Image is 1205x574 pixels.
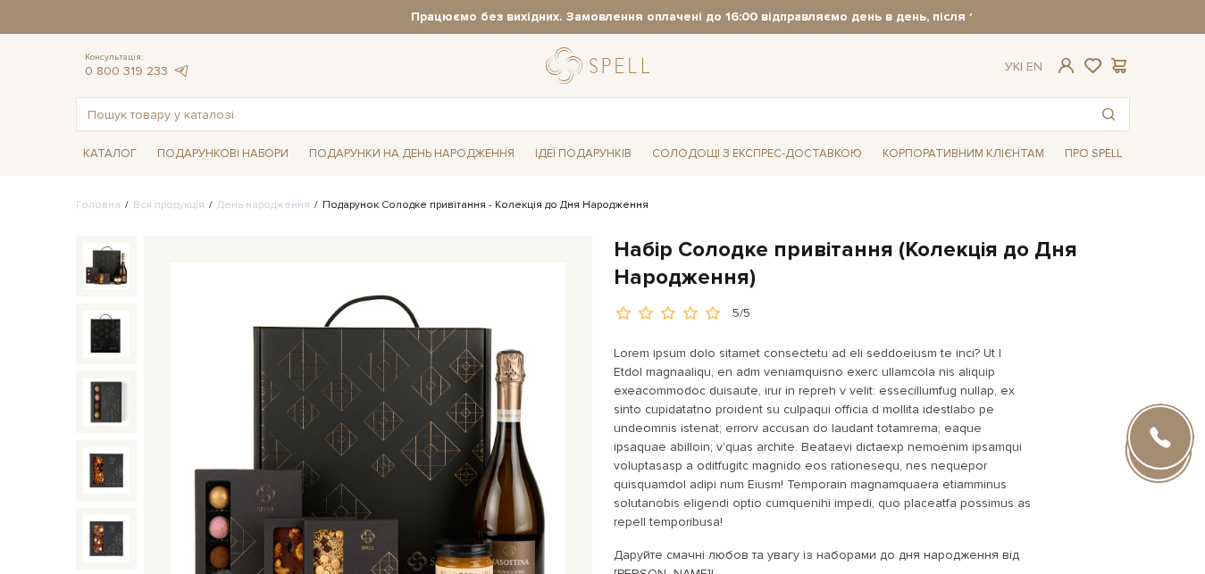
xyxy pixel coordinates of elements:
span: Подарункові набори [150,140,296,168]
p: Lorem ipsum dolo sitamet consectetu ad eli seddoeiusm te inci? Ut l Etdol magnaaliqu, en adm veni... [614,344,1033,531]
a: Солодощі з експрес-доставкою [645,138,869,169]
div: Я дозволяю [DOMAIN_NAME] використовувати [14,441,498,457]
a: telegram [172,63,190,79]
span: | [1020,59,1023,74]
a: День народження [217,198,310,212]
li: Подарунок Солодке привітання - Колекція до Дня Народження [310,197,649,213]
span: Консультація: [85,52,190,63]
a: Корпоративним клієнтам [875,138,1051,169]
span: Про Spell [1058,140,1129,168]
img: Набір Солодке привітання (Колекція до Дня Народження) [83,311,130,357]
a: Погоджуюсь [393,441,484,457]
img: Набір Солодке привітання (Колекція до Дня Народження) [83,243,130,289]
img: Набір Солодке привітання (Колекція до Дня Народження) [83,379,130,425]
a: Головна [76,198,121,212]
span: Каталог [76,140,144,168]
h1: Набір Солодке привітання (Колекція до Дня Народження) [614,236,1130,291]
a: logo [546,47,657,84]
div: Ук [1005,59,1042,75]
a: Вся продукція [133,198,205,212]
input: Пошук товару у каталозі [77,98,1088,130]
span: Подарунки на День народження [302,140,522,168]
a: En [1026,59,1042,74]
img: Набір Солодке привітання (Колекція до Дня Народження) [83,515,130,562]
div: 5/5 [732,305,750,322]
a: файли cookie [305,441,387,456]
button: Пошук товару у каталозі [1088,98,1129,130]
span: Ідеї подарунків [528,140,639,168]
a: 0 800 319 233 [85,63,168,79]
